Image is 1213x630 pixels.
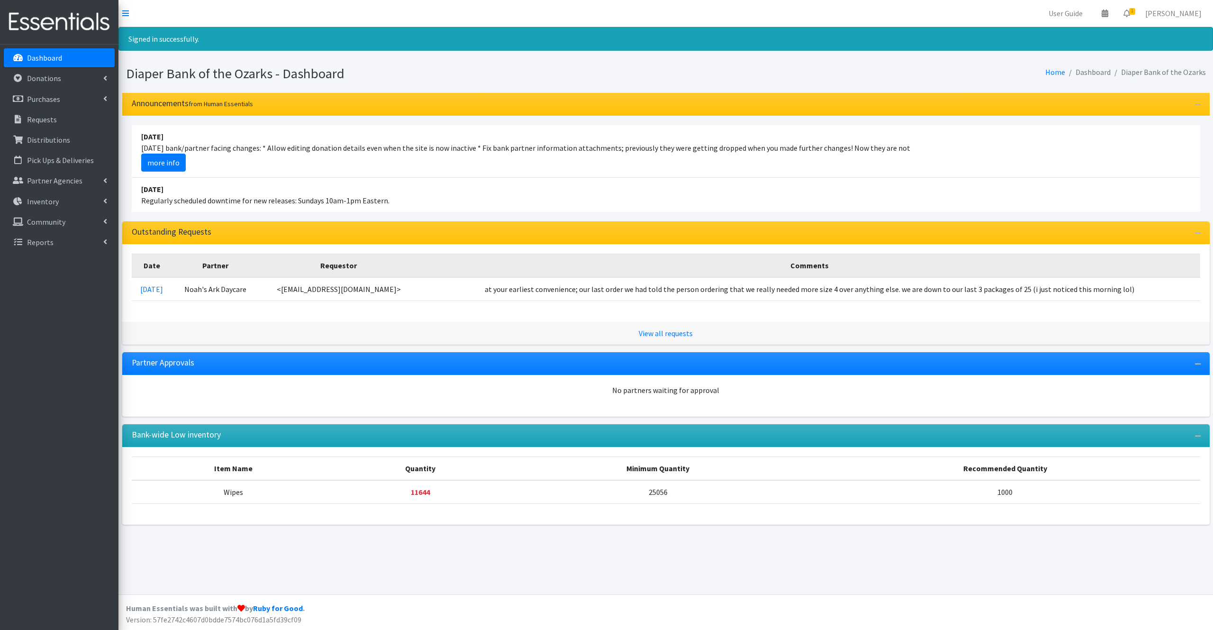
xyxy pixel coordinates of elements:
a: [DATE] [140,284,163,294]
p: Distributions [27,135,70,145]
a: View all requests [639,329,693,338]
h1: Diaper Bank of the Ozarks - Dashboard [126,65,662,82]
a: Inventory [4,192,115,211]
p: Requests [27,115,57,124]
td: <[EMAIL_ADDRESS][DOMAIN_NAME]> [259,277,419,301]
li: [DATE] bank/partner facing changes: * Allow editing donation details even when the site is now in... [132,125,1200,178]
a: Dashboard [4,48,115,67]
a: Community [4,212,115,231]
p: Reports [27,237,54,247]
h3: Partner Approvals [132,358,194,368]
h3: Bank-wide Low inventory [132,430,221,440]
a: Distributions [4,130,115,149]
th: Comments [419,254,1200,277]
h3: Outstanding Requests [132,227,211,237]
a: Donations [4,69,115,88]
th: Minimum Quantity [506,457,810,480]
p: Pick Ups & Deliveries [27,155,94,165]
strong: Human Essentials was built with by . [126,603,305,613]
a: Home [1045,67,1065,77]
div: No partners waiting for approval [132,384,1200,396]
p: Purchases [27,94,60,104]
strong: [DATE] [141,184,163,194]
td: 25056 [506,480,810,504]
th: Recommended Quantity [810,457,1200,480]
a: more info [141,154,186,172]
strong: [DATE] [141,132,163,141]
span: 1 [1129,8,1135,15]
p: Donations [27,73,61,83]
small: from Human Essentials [189,100,253,108]
a: 1 [1116,4,1138,23]
li: Diaper Bank of the Ozarks [1111,65,1206,79]
div: Signed in successfully. [118,27,1213,51]
li: Dashboard [1065,65,1111,79]
a: Purchases [4,90,115,109]
img: HumanEssentials [4,6,115,38]
td: Wipes [132,480,335,504]
td: 1000 [810,480,1200,504]
strong: Below minimum quantity [411,487,430,497]
h3: Announcements [132,99,253,109]
a: Requests [4,110,115,129]
span: Version: 57fe2742c4607d0bdde7574bc076d1a5fd39cf09 [126,615,301,624]
p: Inventory [27,197,59,206]
th: Item Name [132,457,335,480]
a: User Guide [1041,4,1090,23]
th: Quantity [335,457,506,480]
td: at your earliest convenience; our last order we had told the person ordering that we really neede... [419,277,1200,301]
a: Reports [4,233,115,252]
p: Community [27,217,65,227]
a: [PERSON_NAME] [1138,4,1209,23]
td: Noah's Ark Daycare [172,277,259,301]
th: Requestor [259,254,419,277]
a: Partner Agencies [4,171,115,190]
li: Regularly scheduled downtime for new releases: Sundays 10am-1pm Eastern. [132,178,1200,212]
th: Date [132,254,172,277]
a: Pick Ups & Deliveries [4,151,115,170]
p: Dashboard [27,53,62,63]
a: Ruby for Good [253,603,303,613]
p: Partner Agencies [27,176,82,185]
th: Partner [172,254,259,277]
